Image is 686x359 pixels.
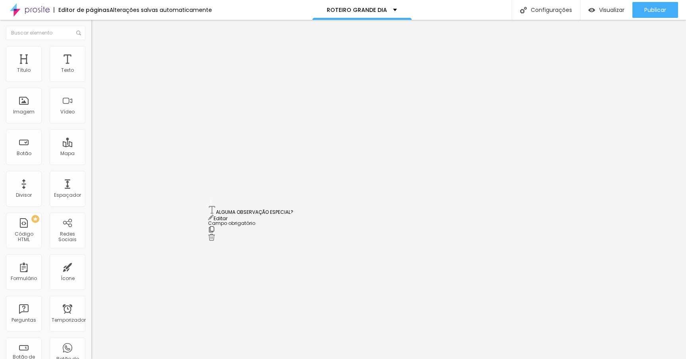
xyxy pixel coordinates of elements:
[632,2,678,18] button: Publicar
[61,275,75,282] font: Ícone
[61,67,74,73] font: Texto
[52,317,86,323] font: Temporizador
[588,7,595,13] img: view-1.svg
[16,192,32,198] font: Divisor
[13,108,35,115] font: Imagem
[580,2,632,18] button: Visualizar
[17,150,31,157] font: Botão
[58,6,110,14] font: Editor de páginas
[54,192,81,198] font: Espaçador
[91,20,686,359] iframe: Editor
[60,150,75,157] font: Mapa
[531,6,572,14] font: Configurações
[15,230,33,243] font: Código HTML
[6,26,85,40] input: Buscar elemento
[60,108,75,115] font: Vídeo
[644,6,666,14] font: Publicar
[58,230,77,243] font: Redes Sociais
[11,275,37,282] font: Formulário
[327,6,387,14] font: ROTEIRO GRANDE DIA
[12,317,36,323] font: Perguntas
[520,7,527,13] img: Ícone
[17,67,31,73] font: Título
[110,6,212,14] font: Alterações salvas automaticamente
[76,31,81,35] img: Ícone
[599,6,624,14] font: Visualizar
